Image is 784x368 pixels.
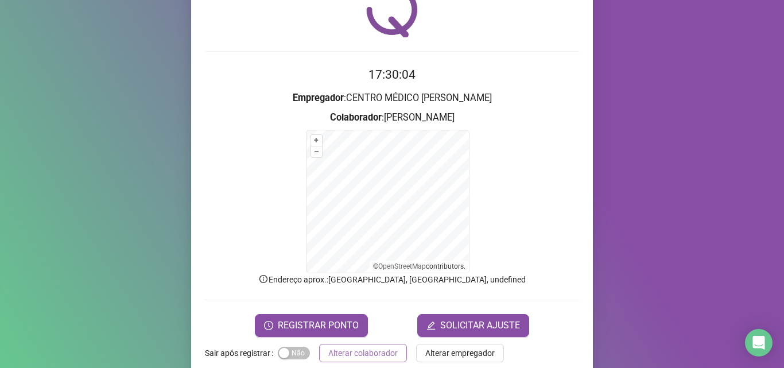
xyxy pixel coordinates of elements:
h3: : CENTRO MÉDICO [PERSON_NAME] [205,91,579,106]
span: info-circle [258,274,269,284]
button: – [311,146,322,157]
button: Alterar colaborador [319,344,407,362]
h3: : [PERSON_NAME] [205,110,579,125]
span: edit [426,321,436,330]
span: clock-circle [264,321,273,330]
span: REGISTRAR PONTO [278,319,359,332]
span: Alterar colaborador [328,347,398,359]
time: 17:30:04 [368,68,416,82]
button: + [311,135,322,146]
button: REGISTRAR PONTO [255,314,368,337]
label: Sair após registrar [205,344,278,362]
span: SOLICITAR AJUSTE [440,319,520,332]
span: Alterar empregador [425,347,495,359]
li: © contributors. [373,262,465,270]
button: Alterar empregador [416,344,504,362]
strong: Colaborador [330,112,382,123]
div: Open Intercom Messenger [745,329,773,357]
strong: Empregador [293,92,344,103]
p: Endereço aprox. : [GEOGRAPHIC_DATA], [GEOGRAPHIC_DATA], undefined [205,273,579,286]
button: editSOLICITAR AJUSTE [417,314,529,337]
a: OpenStreetMap [378,262,426,270]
